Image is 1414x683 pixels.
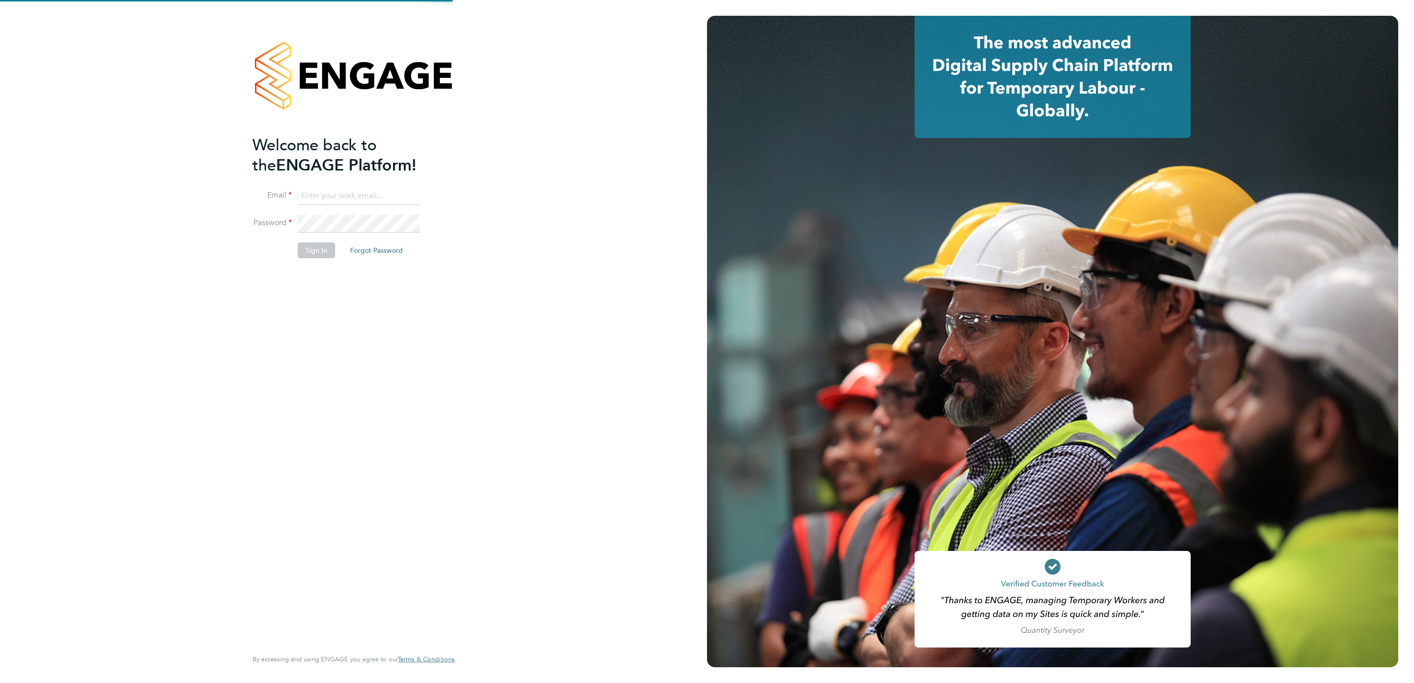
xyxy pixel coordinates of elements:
span: Welcome back to the [252,136,377,175]
input: Enter your work email... [298,187,420,205]
span: Terms & Conditions [398,655,455,663]
label: Password [252,218,292,228]
span: By accessing and using ENGAGE you agree to our [252,655,455,663]
label: Email [252,190,292,201]
button: Sign In [298,242,335,258]
a: Terms & Conditions [398,655,455,663]
h2: ENGAGE Platform! [252,135,445,175]
button: Forgot Password [342,242,411,258]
